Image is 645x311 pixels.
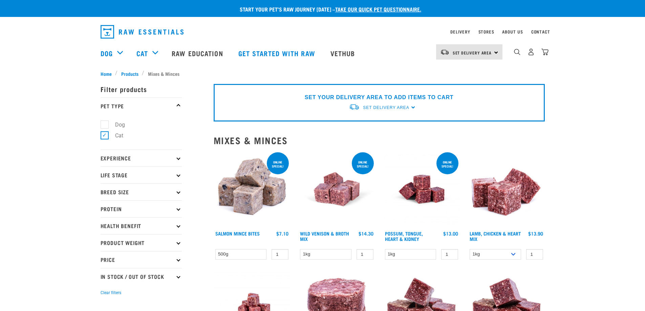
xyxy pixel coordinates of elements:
p: Health Benefit [101,217,182,234]
p: Protein [101,200,182,217]
span: Set Delivery Area [363,105,409,110]
img: user.png [528,48,535,55]
a: Raw Education [165,40,231,67]
nav: breadcrumbs [101,70,545,77]
span: Products [121,70,138,77]
a: Cat [136,48,148,58]
a: Vethub [324,40,364,67]
a: Wild Venison & Broth Mix [300,232,349,240]
div: ONLINE SPECIAL! [267,157,289,171]
img: van-moving.png [349,104,360,111]
input: 1 [441,249,458,260]
img: home-icon@2x.png [541,48,549,55]
a: Delivery [450,30,470,33]
p: Product Weight [101,234,182,251]
p: Life Stage [101,166,182,183]
a: Home [101,70,115,77]
img: home-icon-1@2x.png [514,49,520,55]
a: About Us [502,30,523,33]
a: Contact [531,30,550,33]
input: 1 [526,249,543,260]
img: Possum Tongue Heart Kidney 1682 [383,151,460,228]
input: 1 [357,249,373,260]
p: Filter products [101,81,182,97]
img: Vension and heart [298,151,375,228]
img: Raw Essentials Logo [101,25,184,39]
button: Clear filters [101,290,121,296]
span: Set Delivery Area [453,51,492,54]
a: Stores [478,30,494,33]
a: take our quick pet questionnaire. [335,7,421,10]
p: In Stock / Out Of Stock [101,268,182,285]
h2: Mixes & Minces [214,135,545,146]
p: SET YOUR DELIVERY AREA TO ADD ITEMS TO CART [305,93,453,102]
div: ONLINE SPECIAL! [352,157,374,171]
a: Dog [101,48,113,58]
span: Home [101,70,112,77]
div: $13.90 [528,231,543,236]
a: Possum, Tongue, Heart & Kidney [385,232,423,240]
input: 1 [272,249,288,260]
p: Pet Type [101,97,182,114]
label: Dog [104,120,128,129]
label: Cat [104,131,126,140]
p: Experience [101,150,182,166]
img: van-moving.png [440,49,449,55]
img: 1124 Lamb Chicken Heart Mix 01 [468,151,545,228]
a: Get started with Raw [232,40,324,67]
img: 1141 Salmon Mince 01 [214,151,291,228]
nav: dropdown navigation [95,22,550,41]
a: Products [117,70,142,77]
p: Breed Size [101,183,182,200]
div: $7.10 [276,231,288,236]
div: ONLINE SPECIAL! [436,157,458,171]
p: Price [101,251,182,268]
a: Salmon Mince Bites [215,232,260,235]
a: Lamb, Chicken & Heart Mix [470,232,521,240]
div: $14.30 [359,231,373,236]
div: $13.00 [443,231,458,236]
